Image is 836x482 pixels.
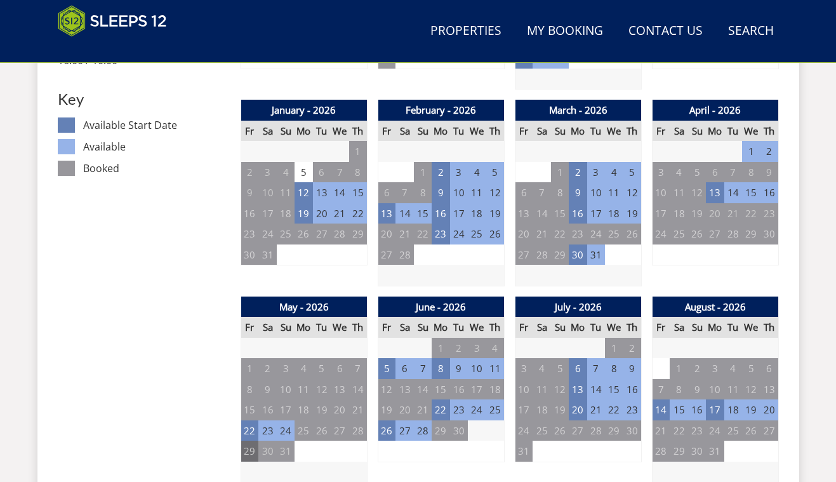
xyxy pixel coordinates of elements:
td: 14 [414,379,432,400]
td: 28 [724,224,742,244]
td: 14 [724,182,742,203]
th: Sa [533,317,550,338]
th: Sa [395,317,413,338]
td: 26 [378,420,395,441]
td: 11 [605,182,623,203]
th: Fr [241,317,258,338]
td: 7 [724,162,742,183]
td: 24 [277,420,295,441]
td: 19 [623,203,641,224]
th: We [605,317,623,338]
th: Su [414,121,432,142]
td: 4 [486,338,504,359]
td: 4 [533,358,550,379]
td: 31 [587,244,605,265]
td: 8 [349,162,367,183]
td: 19 [295,203,312,224]
td: 2 [432,162,449,183]
dd: Available [83,139,230,154]
td: 10 [468,358,486,379]
th: Th [623,121,641,142]
td: 3 [468,338,486,359]
td: 28 [414,420,432,441]
th: July - 2026 [515,297,641,318]
td: 16 [623,379,641,400]
td: 2 [623,338,641,359]
td: 26 [688,224,706,244]
th: Th [623,317,641,338]
td: 20 [706,203,724,224]
td: 3 [515,358,533,379]
th: Fr [378,121,395,142]
td: 28 [331,224,348,244]
td: 3 [652,162,670,183]
td: 23 [241,224,258,244]
td: 21 [349,399,367,420]
td: 2 [569,162,587,183]
td: 16 [688,399,706,420]
td: 14 [587,379,605,400]
td: 15 [670,399,687,420]
td: 12 [742,379,760,400]
td: 5 [378,358,395,379]
th: Sa [670,317,687,338]
th: We [742,121,760,142]
td: 24 [587,224,605,244]
td: 23 [623,399,641,420]
td: 14 [395,203,413,224]
th: Tu [450,317,468,338]
td: 6 [760,358,778,379]
td: 8 [742,162,760,183]
td: 1 [742,141,760,162]
td: 1 [432,338,449,359]
td: 2 [760,141,778,162]
td: 28 [533,244,550,265]
td: 3 [277,358,295,379]
td: 16 [241,203,258,224]
td: 12 [688,182,706,203]
th: August - 2026 [652,297,778,318]
td: 28 [587,420,605,441]
td: 18 [670,203,687,224]
td: 28 [349,420,367,441]
td: 11 [533,379,550,400]
td: 1 [349,141,367,162]
td: 15 [349,182,367,203]
td: 24 [515,420,533,441]
td: 4 [605,162,623,183]
th: April - 2026 [652,100,778,121]
td: 2 [241,162,258,183]
td: 31 [258,244,276,265]
td: 7 [587,358,605,379]
th: Tu [587,121,605,142]
td: 20 [378,224,395,244]
td: 11 [486,358,504,379]
td: 10 [652,182,670,203]
td: 17 [450,203,468,224]
td: 22 [241,420,258,441]
th: Fr [515,121,533,142]
td: 20 [515,224,533,244]
td: 6 [378,182,395,203]
td: 16 [569,203,587,224]
td: 2 [258,358,276,379]
th: Fr [652,121,670,142]
td: 21 [331,203,348,224]
td: 18 [724,399,742,420]
td: 13 [515,203,533,224]
td: 17 [652,203,670,224]
td: 13 [331,379,348,400]
td: 10 [587,182,605,203]
td: 20 [760,399,778,420]
td: 14 [331,182,348,203]
td: 23 [432,224,449,244]
td: 18 [533,399,550,420]
th: Mo [432,121,449,142]
td: 1 [605,338,623,359]
th: May - 2026 [241,297,367,318]
td: 22 [551,224,569,244]
td: 30 [450,420,468,441]
td: 24 [258,224,276,244]
td: 15 [414,203,432,224]
td: 7 [395,182,413,203]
